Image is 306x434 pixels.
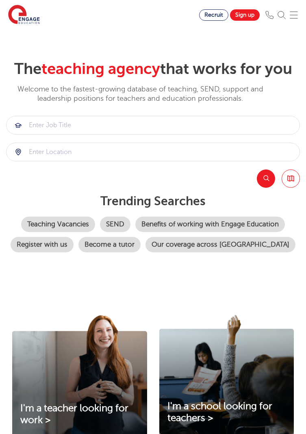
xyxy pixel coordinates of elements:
[8,5,40,25] img: Engage Education
[6,60,300,78] h2: The that works for you
[41,60,160,78] span: teaching agency
[257,169,275,188] button: Search
[20,403,128,425] span: I'm a teacher looking for work >
[159,401,294,424] a: I'm a school looking for teachers >
[278,11,286,19] img: Search
[135,217,285,232] a: Benefits of working with Engage Education
[6,116,300,135] div: Submit
[11,237,74,252] a: Register with us
[199,9,228,21] a: Recruit
[167,401,272,423] span: I'm a school looking for teachers >
[6,143,300,161] div: Submit
[145,237,295,252] a: Our coverage across [GEOGRAPHIC_DATA]
[21,217,95,232] a: Teaching Vacancies
[6,85,274,104] p: Welcome to the fastest-growing database of teaching, SEND, support and leadership positions for t...
[6,194,300,208] p: Trending searches
[7,116,299,134] input: Submit
[290,11,298,19] img: Mobile Menu
[204,12,223,18] span: Recruit
[230,9,260,21] a: Sign up
[265,11,273,19] img: Phone
[7,143,299,161] input: Submit
[100,217,130,232] a: SEND
[78,237,141,252] a: Become a tutor
[12,403,147,426] a: I'm a teacher looking for work >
